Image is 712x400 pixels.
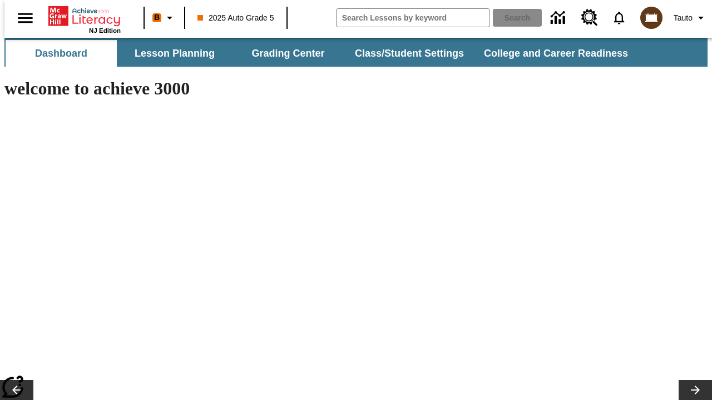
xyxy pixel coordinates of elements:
a: Home [48,5,121,27]
button: Profile/Settings [669,8,712,28]
button: Class/Student Settings [346,40,473,67]
img: avatar image [640,7,662,29]
input: search field [337,9,489,27]
button: Boost Class color is orange. Change class color [148,8,181,28]
span: Tauto [674,12,693,24]
button: College and Career Readiness [475,40,637,67]
a: Data Center [544,3,575,33]
button: Select a new avatar [634,3,669,32]
button: Grading Center [233,40,344,67]
span: 2025 Auto Grade 5 [197,12,274,24]
button: Lesson carousel, Next [679,380,712,400]
div: SubNavbar [4,40,638,67]
button: Dashboard [6,40,117,67]
button: Open side menu [9,2,42,34]
button: Lesson Planning [119,40,230,67]
div: Home [48,4,121,34]
a: Notifications [605,3,634,32]
div: SubNavbar [4,38,708,67]
a: Resource Center, Will open in new tab [575,3,605,33]
h1: welcome to achieve 3000 [4,78,485,99]
span: B [154,11,160,24]
span: NJ Edition [89,27,121,34]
